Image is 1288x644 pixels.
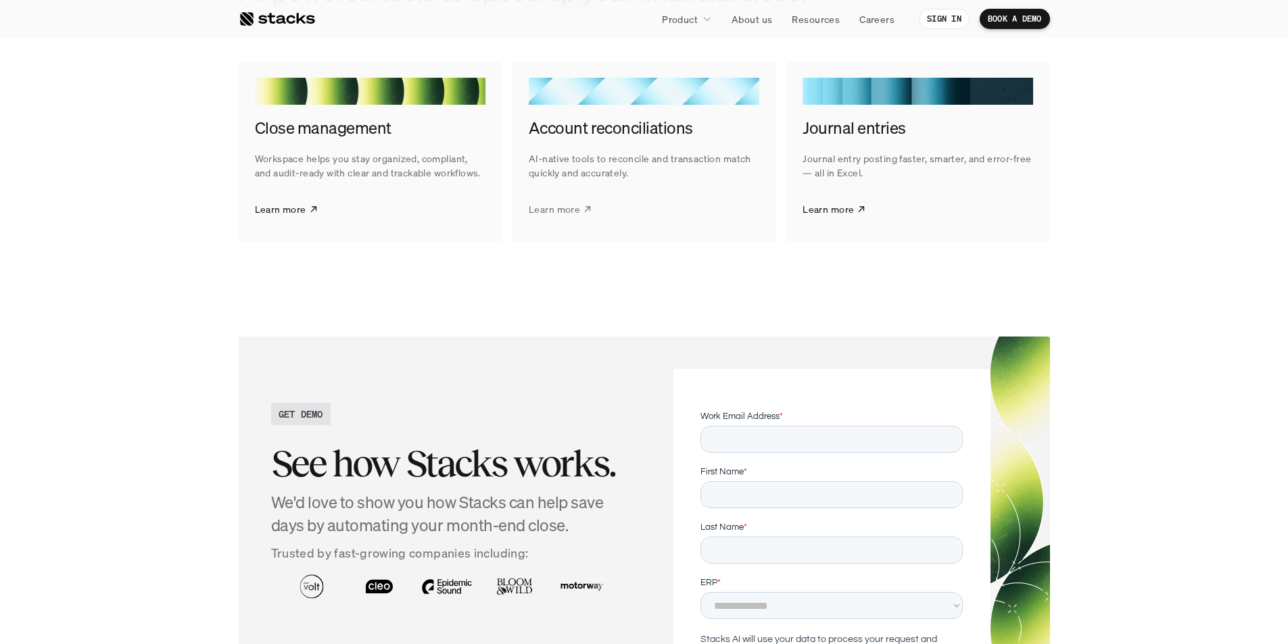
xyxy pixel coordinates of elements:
[851,7,903,31] a: Careers
[792,12,840,26] p: Resources
[529,192,592,226] a: Learn more
[723,7,780,31] a: About us
[271,543,634,563] p: Trusted by fast-growing companies including:
[529,117,759,140] h4: Account reconciliations
[988,14,1042,24] p: BOOK A DEMO
[529,202,580,216] p: Learn more
[255,202,306,216] p: Learn more
[271,491,634,537] h4: We'd love to show you how Stacks can help save days by automating your month-end close.
[980,9,1050,29] a: BOOK A DEMO
[784,7,848,31] a: Resources
[859,12,895,26] p: Careers
[803,151,1033,180] p: Journal entry posting faster, smarter, and error-free — all in Excel.
[529,151,759,180] p: AI-native tools to reconcile and transaction match quickly and accurately.
[803,192,866,226] a: Learn more
[662,12,698,26] p: Product
[255,117,485,140] h4: Close management
[255,151,485,180] p: Workspace helps you stay organized, compliant, and audit-ready with clear and trackable workflows.
[927,14,961,24] p: SIGN IN
[271,443,634,485] h2: See how Stacks works.
[919,9,970,29] a: SIGN IN
[732,12,772,26] p: About us
[803,117,1033,140] h4: Journal entries
[279,407,323,421] h2: GET DEMO
[255,192,318,226] a: Learn more
[803,202,854,216] p: Learn more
